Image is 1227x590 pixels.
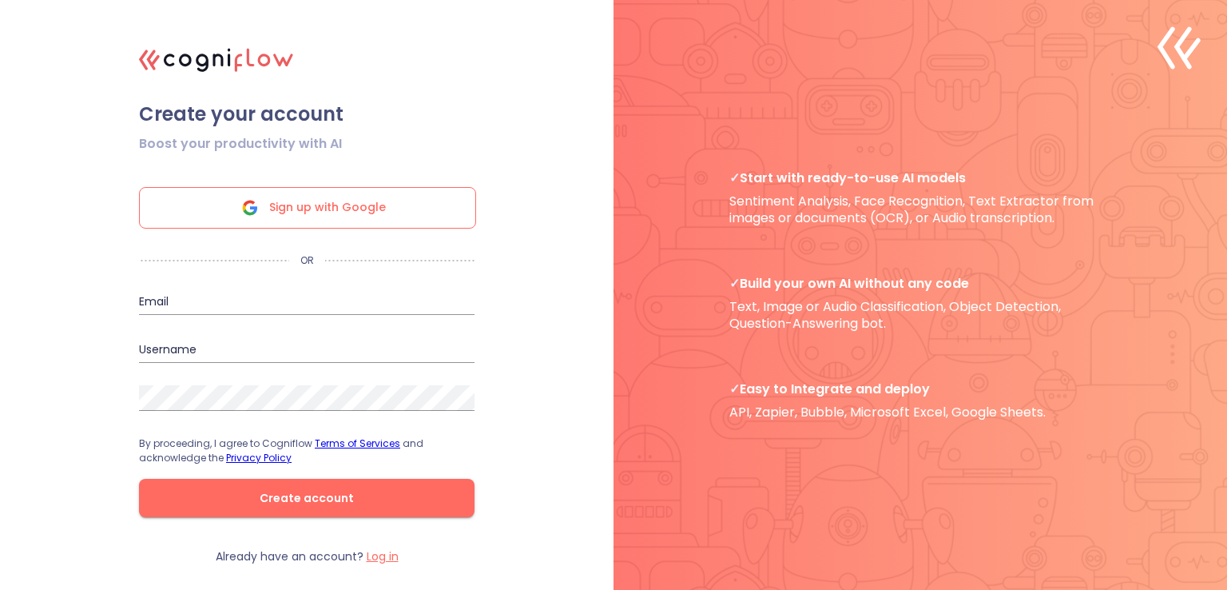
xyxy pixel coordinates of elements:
[139,479,475,517] button: Create account
[729,275,1111,333] p: Text, Image or Audio Classification, Object Detection, Question-Answering bot.
[139,134,342,153] span: Boost your productivity with AI
[367,548,399,564] label: Log in
[729,380,740,398] b: ✓
[729,381,1111,397] span: Easy to Integrate and deploy
[226,451,292,464] a: Privacy Policy
[729,381,1111,421] p: API, Zapier, Bubble, Microsoft Excel, Google Sheets.
[315,437,400,450] a: Terms of Services
[165,488,449,508] span: Create account
[139,102,475,126] span: Create your account
[729,274,740,293] b: ✓
[139,437,475,465] p: By proceeding, I agree to Cogniflow and acknowledge the
[729,169,1111,186] span: Start with ready-to-use AI models
[269,188,386,228] span: Sign up with Google
[289,254,325,267] p: OR
[729,169,1111,227] p: Sentiment Analysis, Face Recognition, Text Extractor from images or documents (OCR), or Audio tra...
[729,275,1111,292] span: Build your own AI without any code
[216,549,399,564] p: Already have an account?
[729,169,740,187] b: ✓
[139,187,476,229] div: Sign up with Google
